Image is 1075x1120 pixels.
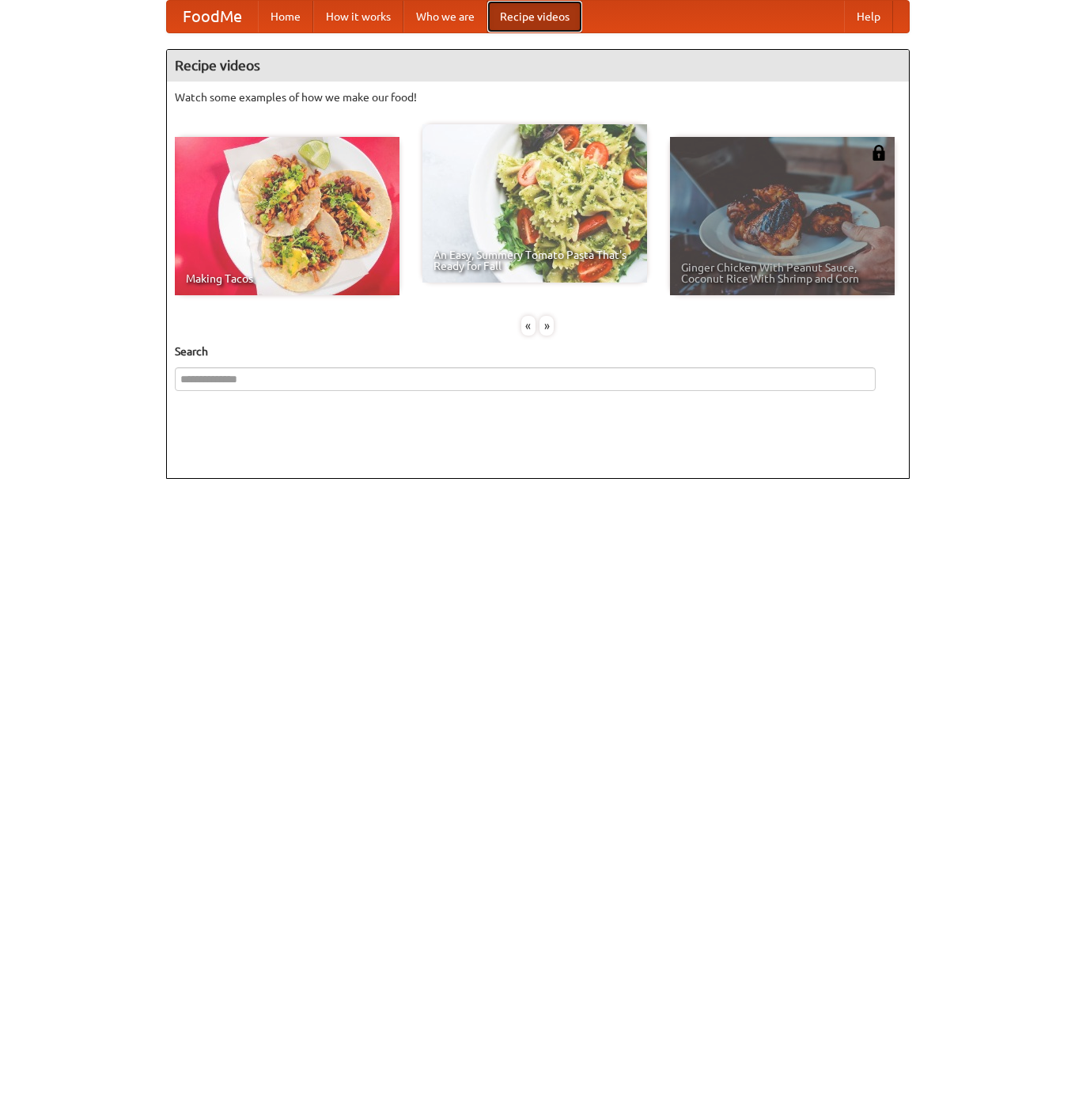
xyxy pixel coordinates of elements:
div: « [521,316,536,336]
a: Help [844,1,893,32]
img: 483408.png [871,145,887,161]
p: Watch some examples of how we make our food! [175,89,901,105]
a: Who we are [403,1,487,32]
span: An Easy, Summery Tomato Pasta That's Ready for Fall [433,249,636,271]
a: An Easy, Summery Tomato Pasta That's Ready for Fall [422,124,647,283]
h4: Recipe videos [167,50,909,82]
div: » [539,316,554,336]
a: Making Tacos [175,137,399,295]
span: Making Tacos [186,273,388,284]
h5: Search [175,344,901,359]
a: FoodMe [167,1,258,32]
a: Home [258,1,313,32]
a: How it works [313,1,403,32]
a: Recipe videos [487,1,582,32]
